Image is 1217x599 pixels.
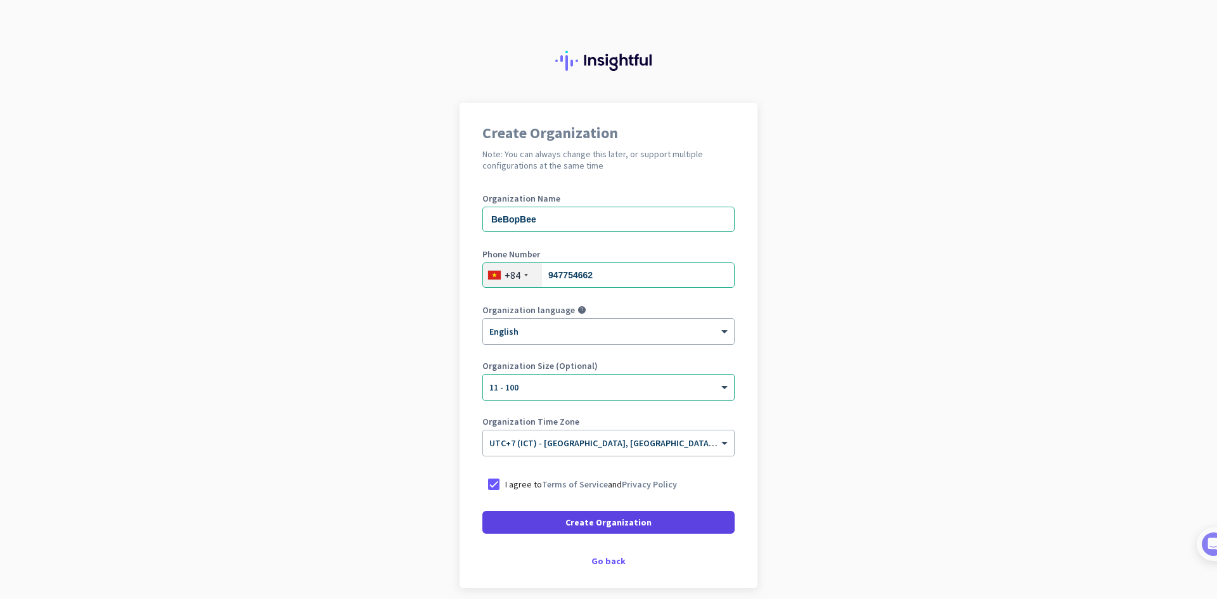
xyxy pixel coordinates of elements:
div: +84 [505,269,520,281]
a: Terms of Service [542,479,608,490]
p: I agree to and [505,478,677,491]
label: Organization Name [482,194,735,203]
label: Organization Size (Optional) [482,361,735,370]
label: Organization language [482,306,575,314]
span: Create Organization [565,516,652,529]
h1: Create Organization [482,126,735,141]
label: Phone Number [482,250,735,259]
label: Organization Time Zone [482,417,735,426]
i: help [577,306,586,314]
input: What is the name of your organization? [482,207,735,232]
input: 210 1234 567 [482,262,735,288]
a: Privacy Policy [622,479,677,490]
button: Create Organization [482,511,735,534]
div: Go back [482,557,735,565]
img: Insightful [555,51,662,71]
h2: Note: You can always change this later, or support multiple configurations at the same time [482,148,735,171]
